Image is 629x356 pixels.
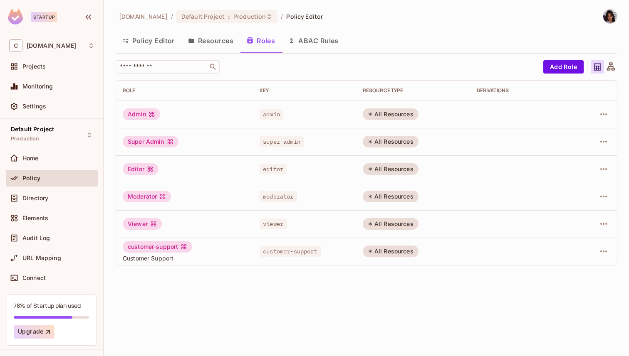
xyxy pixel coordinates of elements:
[123,218,162,230] div: Viewer
[281,12,283,20] li: /
[363,246,419,257] div: All Resources
[363,108,419,120] div: All Resources
[240,30,282,51] button: Roles
[123,136,178,147] div: Super Admin
[260,87,349,94] div: Key
[282,30,345,51] button: ABAC Rules
[116,30,181,51] button: Policy Editor
[22,275,46,281] span: Connect
[260,219,287,229] span: viewer
[543,60,584,74] button: Add Role
[363,163,419,175] div: All Resources
[233,12,266,20] span: Production
[260,109,283,120] span: admin
[228,13,230,20] span: :
[14,325,54,339] button: Upgrade
[171,12,173,20] li: /
[9,39,22,52] span: C
[123,241,192,253] div: customer-support
[260,246,320,257] span: customer-support
[22,155,39,162] span: Home
[123,108,160,120] div: Admin
[260,191,297,202] span: moderator
[123,191,171,202] div: Moderator
[22,255,61,261] span: URL Mapping
[260,164,287,174] span: editor
[603,10,617,23] img: Lusine Karapetian
[119,12,168,20] span: the active workspace
[8,9,23,25] img: SReyMgAAAABJRU5ErkJggg==
[22,235,50,241] span: Audit Log
[363,136,419,147] div: All Resources
[123,87,246,94] div: Role
[27,42,76,49] span: Workspace: chalkboard.io
[11,135,40,142] span: Production
[363,218,419,230] div: All Resources
[22,63,46,70] span: Projects
[286,12,323,20] span: Policy Editor
[181,12,225,20] span: Default Project
[123,163,158,175] div: Editor
[477,87,567,94] div: Derivations
[22,215,48,221] span: Elements
[22,195,48,201] span: Directory
[14,302,81,309] div: 78% of Startup plan used
[181,30,240,51] button: Resources
[11,126,54,133] span: Default Project
[260,136,304,147] span: super-admin
[123,254,246,262] span: Customer Support
[363,191,419,202] div: All Resources
[22,175,40,182] span: Policy
[22,103,46,110] span: Settings
[363,87,463,94] div: RESOURCE TYPE
[22,83,53,90] span: Monitoring
[31,12,57,22] div: Startup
